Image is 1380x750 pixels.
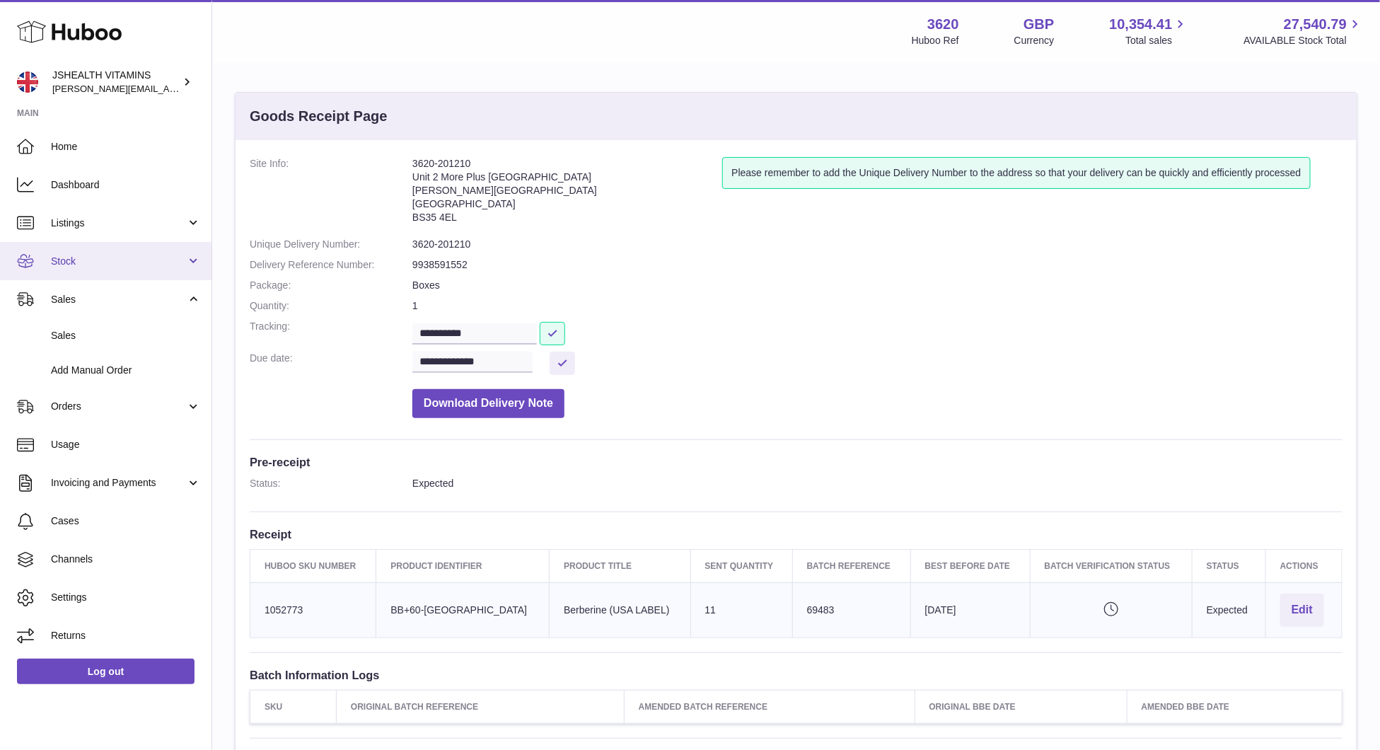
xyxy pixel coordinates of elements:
[1127,690,1342,723] th: Amended BBE Date
[51,476,186,490] span: Invoicing and Payments
[910,549,1030,582] th: Best Before Date
[250,582,376,637] td: 1052773
[51,553,201,566] span: Channels
[51,178,201,192] span: Dashboard
[1243,15,1363,47] a: 27,540.79 AVAILABLE Stock Total
[1125,34,1188,47] span: Total sales
[51,329,201,342] span: Sales
[336,690,624,723] th: Original Batch Reference
[1109,15,1188,47] a: 10,354.41 Total sales
[52,83,284,94] span: [PERSON_NAME][EMAIL_ADDRESS][DOMAIN_NAME]
[250,690,337,723] th: SKU
[550,549,690,582] th: Product title
[722,157,1310,189] div: Please remember to add the Unique Delivery Number to the address so that your delivery can be qui...
[250,279,412,292] dt: Package:
[927,15,959,34] strong: 3620
[17,659,195,684] a: Log out
[250,477,412,490] dt: Status:
[1109,15,1172,34] span: 10,354.41
[17,71,38,93] img: francesca@jshealthvitamins.com
[376,582,550,637] td: BB+60-[GEOGRAPHIC_DATA]
[250,526,1343,542] h3: Receipt
[690,582,792,637] td: 11
[915,690,1127,723] th: Original BBE Date
[1192,582,1265,637] td: Expected
[52,69,180,96] div: JSHEALTH VITAMINS
[412,279,1343,292] dd: Boxes
[1280,594,1324,627] button: Edit
[412,258,1343,272] dd: 9938591552
[51,255,186,268] span: Stock
[412,477,1343,490] dd: Expected
[412,389,564,418] button: Download Delivery Note
[250,667,1343,683] h3: Batch Information Logs
[250,157,412,231] dt: Site Info:
[250,320,412,345] dt: Tracking:
[51,629,201,642] span: Returns
[1030,549,1192,582] th: Batch Verification Status
[690,549,792,582] th: Sent Quantity
[250,549,376,582] th: Huboo SKU Number
[1192,549,1265,582] th: Status
[51,217,186,230] span: Listings
[51,364,201,377] span: Add Manual Order
[792,582,910,637] td: 69483
[412,238,1343,251] dd: 3620-201210
[912,34,959,47] div: Huboo Ref
[51,591,201,604] span: Settings
[412,299,1343,313] dd: 1
[1014,34,1055,47] div: Currency
[250,352,412,375] dt: Due date:
[51,438,201,451] span: Usage
[1284,15,1347,34] span: 27,540.79
[792,549,910,582] th: Batch Reference
[250,454,1343,470] h3: Pre-receipt
[51,293,186,306] span: Sales
[412,157,722,231] address: 3620-201210 Unit 2 More Plus [GEOGRAPHIC_DATA] [PERSON_NAME][GEOGRAPHIC_DATA] [GEOGRAPHIC_DATA] B...
[51,140,201,154] span: Home
[1024,15,1054,34] strong: GBP
[624,690,915,723] th: Amended Batch Reference
[250,258,412,272] dt: Delivery Reference Number:
[1243,34,1363,47] span: AVAILABLE Stock Total
[250,238,412,251] dt: Unique Delivery Number:
[250,107,388,126] h3: Goods Receipt Page
[51,400,186,413] span: Orders
[51,514,201,528] span: Cases
[250,299,412,313] dt: Quantity:
[910,582,1030,637] td: [DATE]
[1265,549,1342,582] th: Actions
[376,549,550,582] th: Product Identifier
[550,582,690,637] td: Berberine (USA LABEL)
